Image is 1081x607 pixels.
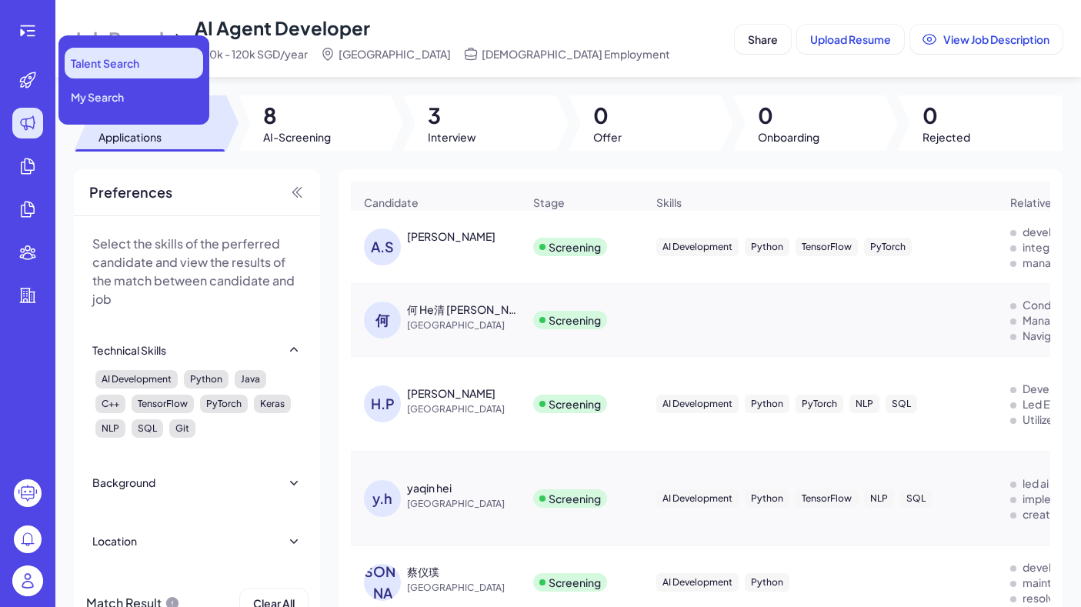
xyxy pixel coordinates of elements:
[184,370,229,389] div: Python
[92,235,302,309] p: Select the skills of the perferred candidate and view the results of the match between candidate ...
[864,238,912,256] div: PyTorch
[98,129,162,145] span: Applications
[407,580,522,595] span: [GEOGRAPHIC_DATA]
[745,395,789,413] div: Python
[549,491,601,506] div: Screening
[263,129,331,145] span: AI-Screening
[656,238,739,256] div: AI Development
[758,129,819,145] span: Onboarding
[849,395,879,413] div: NLP
[132,395,194,413] div: TensorFlow
[593,102,622,129] span: 0
[549,312,601,328] div: Screening
[797,25,904,54] button: Upload Resume
[428,129,476,145] span: Interview
[12,565,43,596] img: user_logo.png
[900,489,932,508] div: SQL
[407,302,521,317] div: 何 He清 Bethany
[407,385,495,401] div: Harris Peng
[549,396,601,412] div: Screening
[71,89,124,105] span: My Search
[132,419,163,438] div: SQL
[407,496,522,512] span: [GEOGRAPHIC_DATA]
[364,480,401,517] div: y.h
[407,228,495,244] div: Anirudh Sethi
[364,195,419,210] span: Candidate
[195,46,308,62] span: $ 70k - 120k SGD/year
[364,385,401,422] div: H.P
[169,419,195,438] div: Git
[195,16,370,39] span: AI Agent Developer
[92,475,155,490] div: Background
[923,102,970,129] span: 0
[95,370,178,389] div: AI Development
[745,573,789,592] div: Python
[745,489,789,508] div: Python
[943,32,1049,46] span: View Job Description
[263,102,331,129] span: 8
[745,238,789,256] div: Python
[364,228,401,265] div: A.S
[482,46,670,62] span: [DEMOGRAPHIC_DATA] Employment
[407,564,439,579] div: 蔡仪璞
[407,402,522,417] span: [GEOGRAPHIC_DATA]
[254,395,291,413] div: Keras
[656,489,739,508] div: AI Development
[758,102,819,129] span: 0
[92,342,166,358] div: Technical Skills
[796,395,843,413] div: PyTorch
[89,182,172,203] span: Preferences
[656,195,682,210] span: Skills
[796,489,858,508] div: TensorFlow
[656,395,739,413] div: AI Development
[748,32,778,46] span: Share
[407,318,522,333] span: [GEOGRAPHIC_DATA]
[864,489,894,508] div: NLP
[92,533,137,549] div: Location
[810,32,891,46] span: Upload Resume
[910,25,1063,54] button: View Job Description
[533,195,565,210] span: Stage
[735,25,791,54] button: Share
[428,102,476,129] span: 3
[364,564,401,601] div: [PERSON_NAME]
[796,238,858,256] div: TensorFlow
[95,419,125,438] div: NLP
[95,395,125,413] div: C++
[339,46,451,62] span: [GEOGRAPHIC_DATA]
[923,129,970,145] span: Rejected
[407,480,452,495] div: yaqin hei
[71,55,139,71] span: Talent Search
[549,239,601,255] div: Screening
[235,370,266,389] div: Java
[549,575,601,590] div: Screening
[364,302,401,339] div: 何
[200,395,248,413] div: PyTorch
[886,395,917,413] div: SQL
[656,573,739,592] div: AI Development
[74,26,164,51] span: Job Board
[593,129,622,145] span: Offer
